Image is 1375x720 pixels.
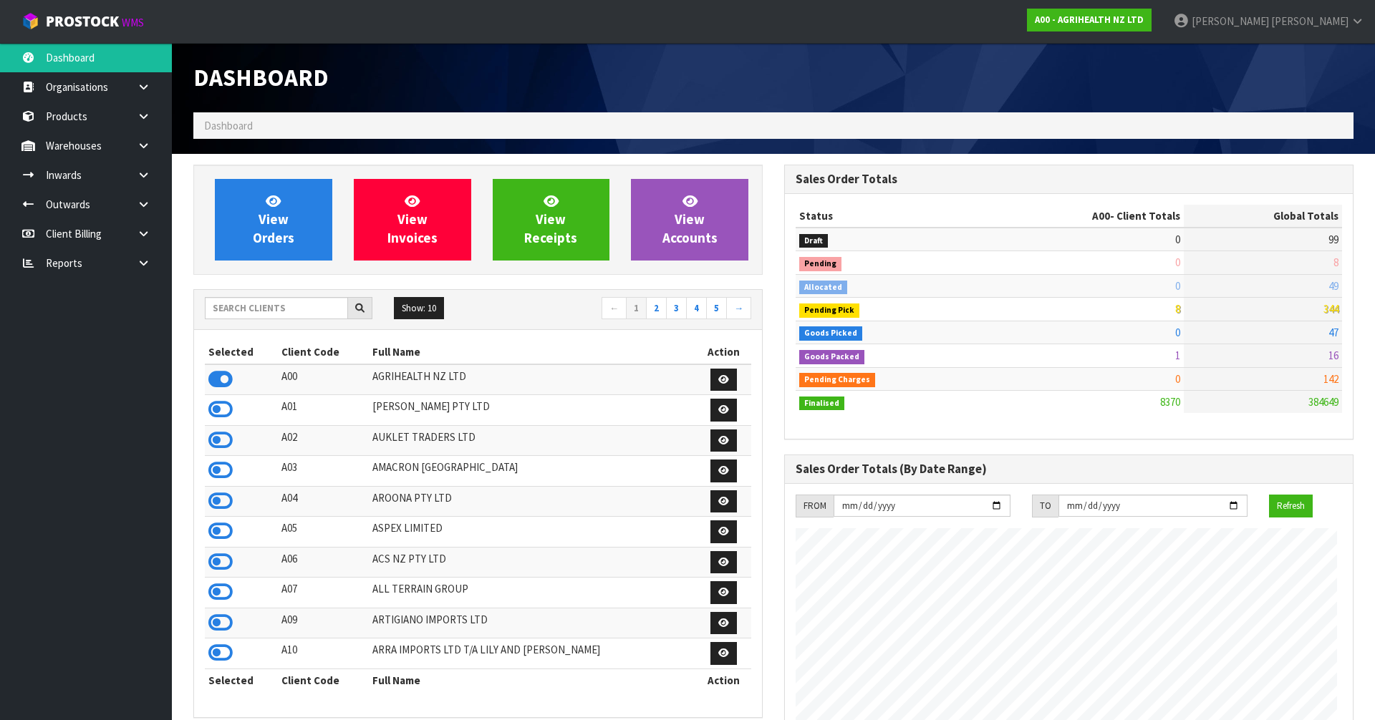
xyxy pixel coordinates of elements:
[278,456,369,487] td: A03
[976,205,1184,228] th: - Client Totals
[278,638,369,669] td: A10
[369,456,697,487] td: AMACRON [GEOGRAPHIC_DATA]
[204,119,253,132] span: Dashboard
[799,234,828,248] span: Draft
[278,608,369,638] td: A09
[696,341,751,364] th: Action
[696,668,751,691] th: Action
[602,297,627,320] a: ←
[1032,495,1058,517] div: TO
[193,62,329,92] span: Dashboard
[369,668,697,691] th: Full Name
[493,179,610,261] a: ViewReceipts
[122,16,144,29] small: WMS
[369,638,697,669] td: ARRA IMPORTS LTD T/A LILY AND [PERSON_NAME]
[369,547,697,578] td: ACS NZ PTY LTD
[369,341,697,364] th: Full Name
[46,12,119,31] span: ProStock
[1333,256,1338,269] span: 8
[1328,326,1338,339] span: 47
[1175,326,1180,339] span: 0
[796,205,976,228] th: Status
[278,364,369,395] td: A00
[796,462,1342,476] h3: Sales Order Totals (By Date Range)
[726,297,751,320] a: →
[1323,372,1338,386] span: 142
[369,578,697,608] td: ALL TERRAIN GROUP
[354,179,471,261] a: ViewInvoices
[278,517,369,548] td: A05
[369,395,697,426] td: [PERSON_NAME] PTY LTD
[1308,395,1338,409] span: 384649
[278,425,369,456] td: A02
[796,495,834,517] div: FROM
[646,297,667,320] a: 2
[1175,349,1180,362] span: 1
[799,303,859,318] span: Pending Pick
[205,668,278,691] th: Selected
[799,350,864,364] span: Goods Packed
[1092,209,1110,223] span: A00
[21,12,39,30] img: cube-alt.png
[799,397,844,411] span: Finalised
[215,179,332,261] a: ViewOrders
[278,486,369,517] td: A04
[394,297,444,320] button: Show: 10
[1192,14,1269,28] span: [PERSON_NAME]
[1323,302,1338,316] span: 344
[1027,9,1152,31] a: A00 - AGRIHEALTH NZ LTD
[369,608,697,638] td: ARTIGIANO IMPORTS LTD
[799,326,862,341] span: Goods Picked
[488,297,751,322] nav: Page navigation
[666,297,687,320] a: 3
[1175,256,1180,269] span: 0
[1328,233,1338,246] span: 99
[1328,279,1338,293] span: 49
[631,179,748,261] a: ViewAccounts
[524,193,577,246] span: View Receipts
[278,547,369,578] td: A06
[369,425,697,456] td: AUKLET TRADERS LTD
[369,486,697,517] td: AROONA PTY LTD
[253,193,294,246] span: View Orders
[369,364,697,395] td: AGRIHEALTH NZ LTD
[387,193,438,246] span: View Invoices
[1175,233,1180,246] span: 0
[799,281,847,295] span: Allocated
[1271,14,1349,28] span: [PERSON_NAME]
[1160,395,1180,409] span: 8370
[662,193,718,246] span: View Accounts
[278,578,369,608] td: A07
[1175,302,1180,316] span: 8
[278,341,369,364] th: Client Code
[205,341,278,364] th: Selected
[205,297,348,319] input: Search clients
[799,257,841,271] span: Pending
[1175,372,1180,386] span: 0
[1269,495,1313,517] button: Refresh
[278,668,369,691] th: Client Code
[626,297,647,320] a: 1
[1175,279,1180,293] span: 0
[278,395,369,426] td: A01
[799,373,875,387] span: Pending Charges
[1328,349,1338,362] span: 16
[686,297,707,320] a: 4
[706,297,727,320] a: 5
[796,172,1342,186] h3: Sales Order Totals
[1184,205,1342,228] th: Global Totals
[369,517,697,548] td: ASPEX LIMITED
[1035,14,1144,26] strong: A00 - AGRIHEALTH NZ LTD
